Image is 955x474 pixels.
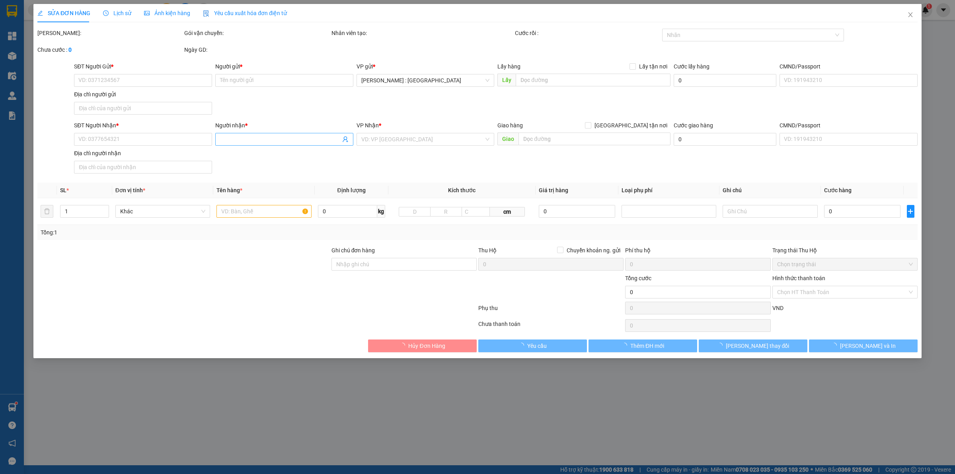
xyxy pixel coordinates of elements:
span: Lịch sử [103,10,131,16]
span: VND [772,305,783,311]
button: plus [907,205,914,218]
button: [PERSON_NAME] và In [809,339,918,352]
span: [PERSON_NAME] và In [840,341,896,350]
div: Phụ thu [477,304,624,318]
div: Ngày GD: [184,45,329,54]
span: Chuyển khoản ng. gửi [563,246,624,255]
span: Đơn vị tính [115,187,145,193]
label: Hình thức thanh toán [772,275,825,281]
div: Chưa cước : [37,45,183,54]
span: close [907,12,914,18]
span: loading [622,343,630,348]
span: user-add [342,136,349,142]
span: Lấy [497,74,516,86]
span: loading [831,343,840,348]
span: Thu Hộ [478,247,497,254]
button: Hủy Đơn Hàng [368,339,477,352]
span: Thêm ĐH mới [630,341,664,350]
button: delete [41,205,53,218]
div: CMND/Passport [780,62,918,71]
button: [PERSON_NAME] thay đổi [699,339,807,352]
button: Yêu cầu [478,339,587,352]
span: Giao [497,133,518,145]
input: D [399,207,431,217]
label: Cước lấy hàng [674,63,709,70]
div: SĐT Người Nhận [74,121,212,130]
div: Phí thu hộ [625,246,770,258]
span: [GEOGRAPHIC_DATA] tận nơi [591,121,670,130]
span: Chọn trạng thái [777,258,913,270]
input: VD: Bàn, Ghế [216,205,311,218]
span: Định lượng [337,187,366,193]
span: Lấy tận nơi [636,62,670,71]
span: clock-circle [103,10,109,16]
span: Lấy hàng [497,63,520,70]
div: Nhân viên tạo: [331,29,514,37]
label: Cước giao hàng [674,122,713,129]
span: Tên hàng [216,187,242,193]
div: SĐT Người Gửi [74,62,212,71]
input: Địa chỉ của người gửi [74,102,212,115]
th: Loại phụ phí [618,183,719,198]
span: loading [717,343,726,348]
span: Hủy Đơn Hàng [408,341,445,350]
div: Người nhận [215,121,353,130]
span: SL [60,187,66,193]
div: VP gửi [357,62,495,71]
button: Thêm ĐH mới [589,339,697,352]
span: Khác [120,205,205,217]
button: Close [899,4,922,26]
div: Người gửi [215,62,353,71]
input: Ghi Chú [723,205,817,218]
span: plus [907,208,914,215]
span: loading [400,343,408,348]
span: picture [144,10,150,16]
label: Ghi chú đơn hàng [331,247,375,254]
div: [PERSON_NAME]: [37,29,183,37]
span: Yêu cầu xuất hóa đơn điện tử [203,10,287,16]
span: Giao hàng [497,122,523,129]
span: Cước hàng [824,187,852,193]
input: R [430,207,462,217]
input: Địa chỉ của người nhận [74,161,212,174]
span: cm [490,207,525,217]
img: icon [203,10,209,17]
b: 0 [68,47,72,53]
div: Trạng thái Thu Hộ [772,246,918,255]
span: Tổng cước [625,275,651,281]
div: Địa chỉ người nhận [74,149,212,158]
span: [PERSON_NAME] thay đổi [726,341,789,350]
input: C [462,207,490,217]
span: VP Nhận [357,122,379,129]
div: Địa chỉ người gửi [74,90,212,99]
th: Ghi chú [719,183,821,198]
span: Yêu cầu [527,341,547,350]
span: Hồ Chí Minh : Kho Quận 12 [361,74,490,86]
div: Cước rồi : [515,29,660,37]
span: Giá trị hàng [539,187,568,193]
span: kg [377,205,385,218]
div: Chưa thanh toán [477,320,624,334]
div: Gói vận chuyển: [184,29,329,37]
input: Ghi chú đơn hàng [331,258,477,271]
span: SỬA ĐƠN HÀNG [37,10,90,16]
input: Cước giao hàng [674,133,776,146]
div: CMND/Passport [780,121,918,130]
span: loading [518,343,527,348]
div: Tổng: 1 [41,228,368,237]
span: Ảnh kiện hàng [144,10,190,16]
span: edit [37,10,43,16]
span: Kích thước [448,187,476,193]
input: Dọc đường [516,74,670,86]
input: Dọc đường [518,133,670,145]
input: Cước lấy hàng [674,74,776,87]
